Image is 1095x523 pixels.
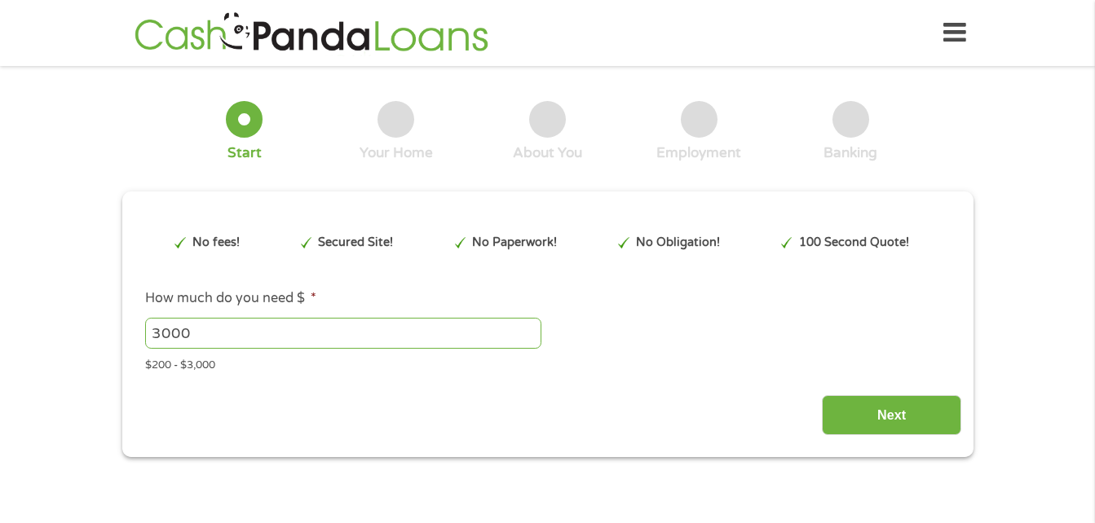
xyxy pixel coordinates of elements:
[799,234,909,252] p: 100 Second Quote!
[227,144,262,162] div: Start
[192,234,240,252] p: No fees!
[472,234,557,252] p: No Paperwork!
[130,10,493,56] img: GetLoanNow Logo
[636,234,720,252] p: No Obligation!
[145,290,316,307] label: How much do you need $
[318,234,393,252] p: Secured Site!
[823,144,877,162] div: Banking
[822,395,961,435] input: Next
[360,144,433,162] div: Your Home
[513,144,582,162] div: About You
[656,144,741,162] div: Employment
[145,352,949,374] div: $200 - $3,000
